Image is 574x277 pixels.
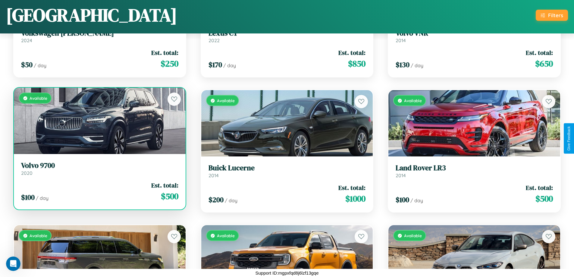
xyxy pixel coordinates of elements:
[209,172,219,178] span: 2014
[6,3,177,27] h1: [GEOGRAPHIC_DATA]
[396,29,553,44] a: Volvo VNR2014
[567,126,571,151] div: Give Feedback
[345,193,365,205] span: $ 1000
[396,172,406,178] span: 2014
[396,164,553,178] a: Land Rover LR32014
[161,190,178,202] span: $ 500
[209,37,220,43] span: 2022
[21,170,33,176] span: 2020
[6,257,20,271] iframe: Intercom live chat
[34,62,46,68] span: / day
[548,12,563,18] div: Filters
[30,233,47,238] span: Available
[30,96,47,101] span: Available
[209,60,222,70] span: $ 170
[348,58,365,70] span: $ 850
[209,195,224,205] span: $ 200
[21,60,33,70] span: $ 50
[21,29,178,38] h3: Volkswagen [PERSON_NAME]
[36,195,49,201] span: / day
[217,233,235,238] span: Available
[161,58,178,70] span: $ 250
[255,269,318,277] p: Support ID: mgpxfqd8j6lzf13gqe
[209,29,366,44] a: Lexus CT2022
[225,197,237,203] span: / day
[21,37,32,43] span: 2024
[526,183,553,192] span: Est. total:
[535,193,553,205] span: $ 500
[396,37,406,43] span: 2014
[151,181,178,190] span: Est. total:
[151,48,178,57] span: Est. total:
[21,161,178,170] h3: Volvo 9700
[209,164,366,172] h3: Buick Lucerne
[536,10,568,21] button: Filters
[535,58,553,70] span: $ 650
[404,233,422,238] span: Available
[396,60,409,70] span: $ 130
[396,195,409,205] span: $ 100
[404,98,422,103] span: Available
[338,183,365,192] span: Est. total:
[526,48,553,57] span: Est. total:
[209,164,366,178] a: Buick Lucerne2014
[411,62,423,68] span: / day
[410,197,423,203] span: / day
[21,192,35,202] span: $ 100
[396,164,553,172] h3: Land Rover LR3
[21,161,178,176] a: Volvo 97002020
[338,48,365,57] span: Est. total:
[217,98,235,103] span: Available
[21,29,178,44] a: Volkswagen [PERSON_NAME]2024
[223,62,236,68] span: / day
